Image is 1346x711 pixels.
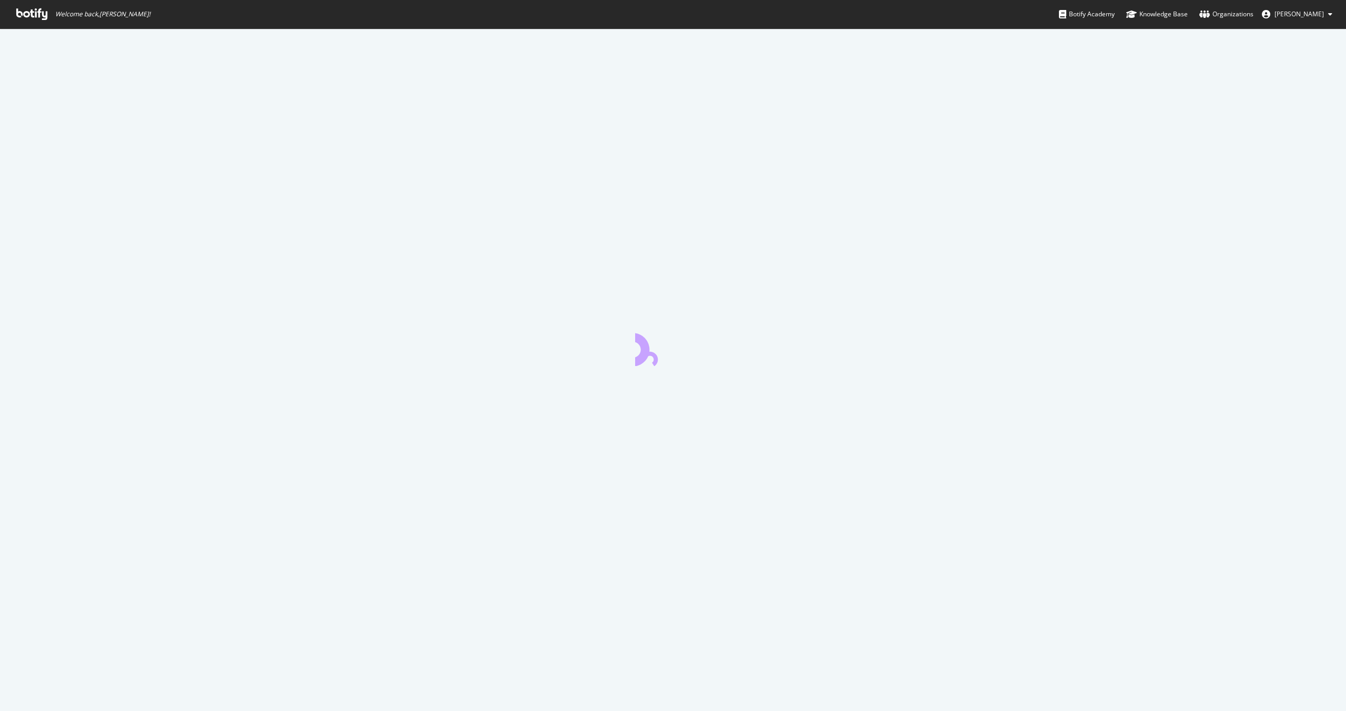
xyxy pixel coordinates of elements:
[55,10,150,18] span: Welcome back, [PERSON_NAME] !
[1059,9,1115,19] div: Botify Academy
[1253,6,1341,23] button: [PERSON_NAME]
[1126,9,1188,19] div: Knowledge Base
[1274,9,1324,18] span: Meredith Gummerson
[1199,9,1253,19] div: Organizations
